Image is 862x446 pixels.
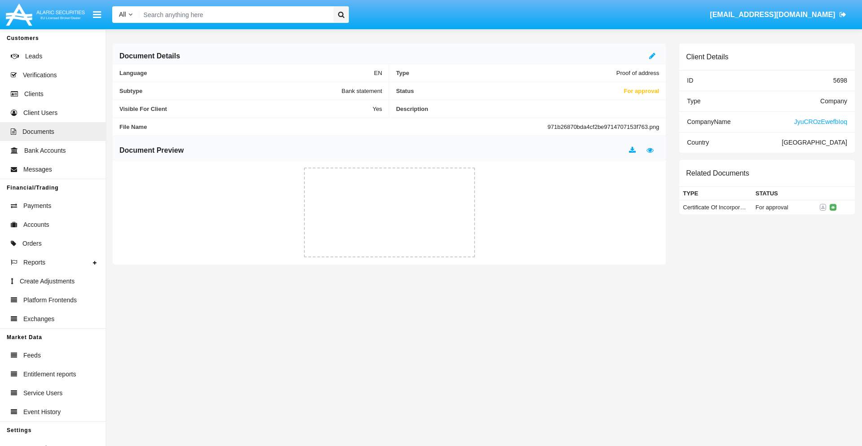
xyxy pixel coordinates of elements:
span: 5698 [833,77,847,84]
h6: Document Preview [119,146,184,155]
span: Type [687,97,700,105]
span: Event History [23,407,61,417]
span: Payments [23,201,51,211]
span: Company [820,97,847,105]
span: Create Adjustments [20,277,75,286]
span: Accounts [23,220,49,230]
span: ID [687,77,693,84]
span: Subtype [119,88,342,94]
span: File Name [119,124,548,130]
span: Visible For Client [119,106,373,112]
span: 971b26870bda4cf2be9714707153f763.png [548,124,660,130]
span: Description [396,106,659,112]
span: JyuCROzEwefbIoq [794,118,847,125]
th: Type [679,187,752,200]
span: Company Name [687,118,730,125]
span: Clients [24,89,44,99]
span: Yes [373,106,382,112]
span: [EMAIL_ADDRESS][DOMAIN_NAME] [710,11,835,18]
a: [EMAIL_ADDRESS][DOMAIN_NAME] [706,2,851,27]
td: Certificate Of Incorporation [679,200,752,215]
h6: Related Documents [686,169,749,177]
input: Search [139,6,330,23]
span: Language [119,70,374,76]
span: Leads [25,52,42,61]
td: For approval [752,200,817,215]
span: Platform Frontends [23,296,77,305]
span: All [119,11,126,18]
span: Feeds [23,351,41,360]
span: Type [396,70,616,76]
span: Entitlement reports [23,370,76,379]
span: EN [374,70,382,76]
span: Proof of address [616,70,659,76]
a: All [112,10,139,19]
span: Bank statement [342,88,382,94]
span: Status [396,88,624,94]
span: Country [687,139,709,146]
span: Bank Accounts [24,146,66,155]
span: For approval [624,88,660,94]
span: Client Users [23,108,57,118]
th: Status [752,187,817,200]
span: Verifications [23,71,57,80]
h6: Document Details [119,51,180,61]
span: [GEOGRAPHIC_DATA] [782,139,847,146]
span: Orders [22,239,42,248]
span: Documents [22,127,54,137]
img: Logo image [4,1,86,28]
span: Messages [23,165,52,174]
h6: Client Details [686,53,728,61]
span: Exchanges [23,314,54,324]
span: Service Users [23,389,62,398]
span: Reports [23,258,45,267]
